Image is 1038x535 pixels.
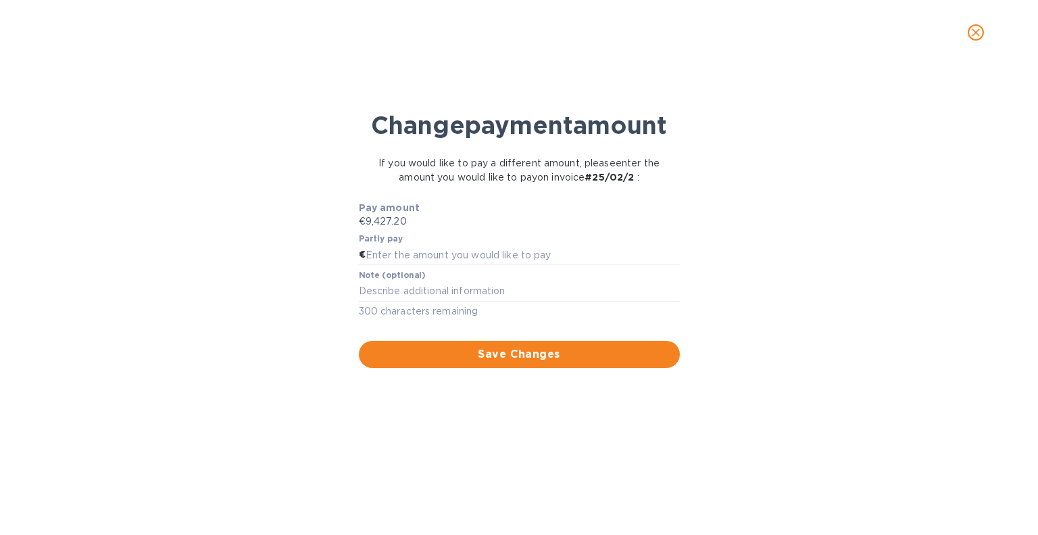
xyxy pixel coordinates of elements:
[960,16,992,49] button: close
[359,304,680,319] p: 300 characters remaining
[360,156,678,185] p: If you would like to pay a different amount, please enter the amount you would like to pay on inv...
[585,172,634,183] b: # 25/02/2
[359,235,403,243] label: Partly pay
[359,341,680,368] button: Save Changes
[366,245,680,265] input: Enter the amount you would like to pay
[370,346,669,363] span: Save Changes
[359,202,420,213] b: Pay amount
[371,110,667,140] b: Change payment amount
[359,214,680,229] p: €9,427.20
[359,245,366,265] div: €
[359,272,425,280] label: Note (optional)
